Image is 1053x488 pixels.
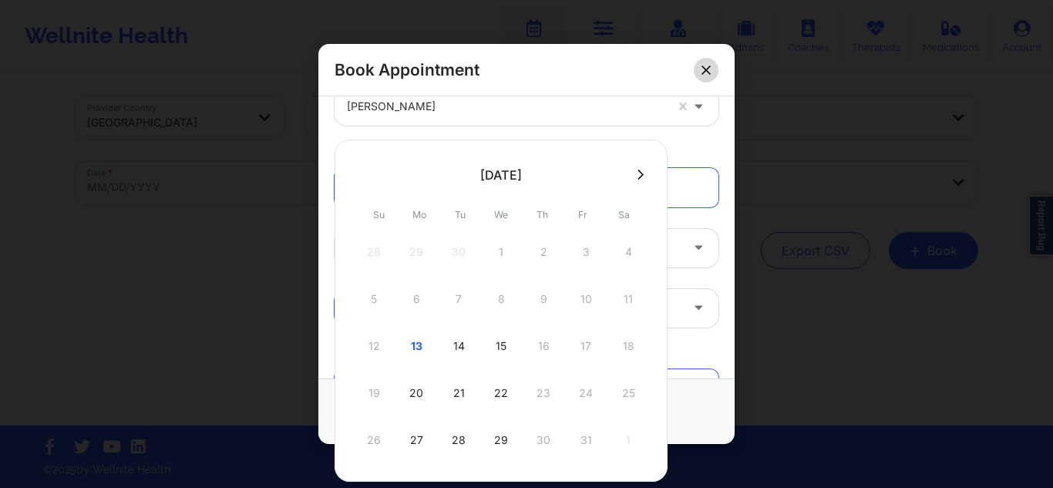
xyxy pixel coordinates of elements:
[480,167,522,183] div: [DATE]
[397,419,436,462] div: Mon Oct 27 2025
[324,142,729,157] div: Appointment information:
[397,372,436,415] div: Mon Oct 20 2025
[373,209,385,220] abbr: Sunday
[455,209,466,220] abbr: Tuesday
[494,209,508,220] abbr: Wednesday
[347,87,664,126] div: [PERSON_NAME]
[618,209,630,220] abbr: Saturday
[335,59,479,80] h2: Book Appointment
[439,419,478,462] div: Tue Oct 28 2025
[482,325,520,368] div: Wed Oct 15 2025
[397,325,436,368] div: Mon Oct 13 2025
[439,325,478,368] div: Tue Oct 14 2025
[578,209,587,220] abbr: Friday
[439,372,478,415] div: Tue Oct 21 2025
[482,419,520,462] div: Wed Oct 29 2025
[537,209,548,220] abbr: Thursday
[482,372,520,415] div: Wed Oct 22 2025
[412,209,426,220] abbr: Monday
[324,343,729,358] div: Patient information:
